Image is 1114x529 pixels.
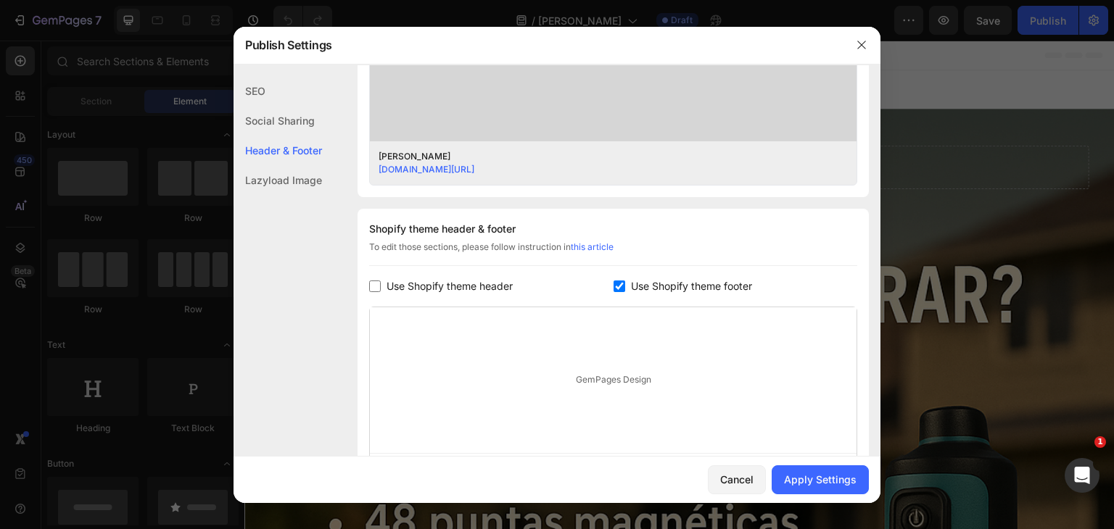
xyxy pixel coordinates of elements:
button: Cancel [708,465,766,494]
div: Shopify theme header & footer [369,220,857,238]
div: Drop element here [405,121,482,133]
a: [DOMAIN_NAME][URL] [379,164,474,175]
div: [PERSON_NAME] [379,150,825,163]
span: Use Shopify theme header [387,278,513,295]
div: Header & Footer [234,136,322,165]
span: 1 [1094,436,1106,448]
div: Apply Settings [784,472,857,487]
a: this article [571,241,614,252]
iframe: Intercom live chat [1065,458,1099,493]
span: Use Shopify theme footer [631,278,752,295]
div: Lazyload Image [234,165,322,195]
div: Cancel [720,472,754,487]
button: Apply Settings [772,465,869,494]
div: GemPages Design [370,307,857,453]
div: To edit those sections, please follow instruction in [369,241,857,266]
div: Social Sharing [234,106,322,136]
div: Publish Settings [234,26,843,64]
div: SEO [234,76,322,106]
